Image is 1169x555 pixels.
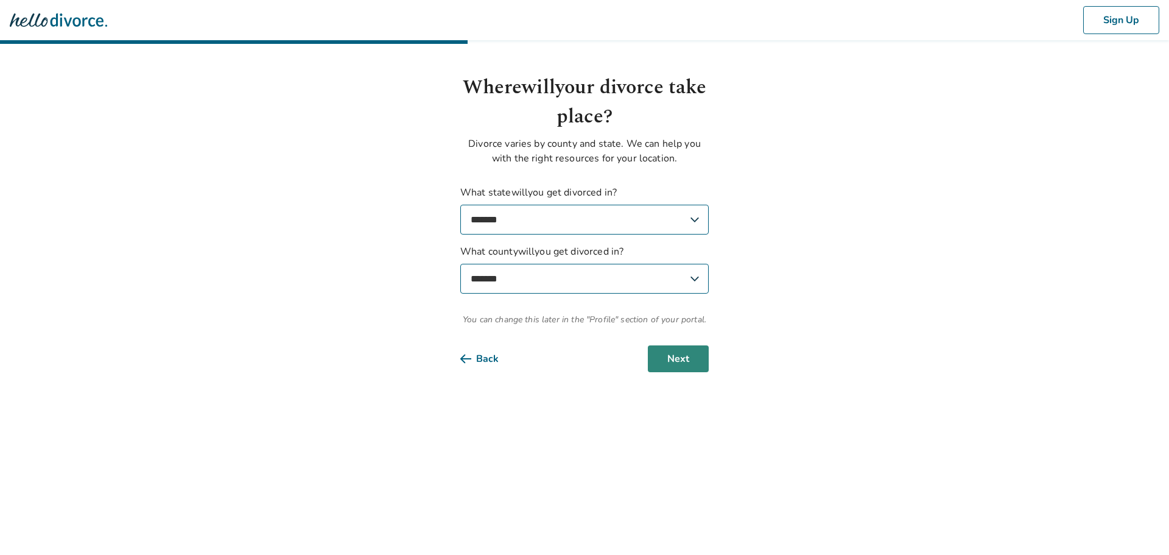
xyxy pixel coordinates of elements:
[460,205,709,235] select: What statewillyou get divorced in?
[460,244,709,294] label: What county will you get divorced in?
[460,73,709,132] h1: Where will your divorce take place?
[1083,6,1159,34] button: Sign Up
[460,136,709,166] p: Divorce varies by county and state. We can help you with the right resources for your location.
[460,313,709,326] span: You can change this later in the "Profile" section of your portal.
[460,345,518,372] button: Back
[10,8,107,32] img: Hello Divorce Logo
[460,185,709,235] label: What state will you get divorced in?
[648,345,709,372] button: Next
[460,264,709,294] select: What countywillyou get divorced in?
[1108,497,1169,555] iframe: Chat Widget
